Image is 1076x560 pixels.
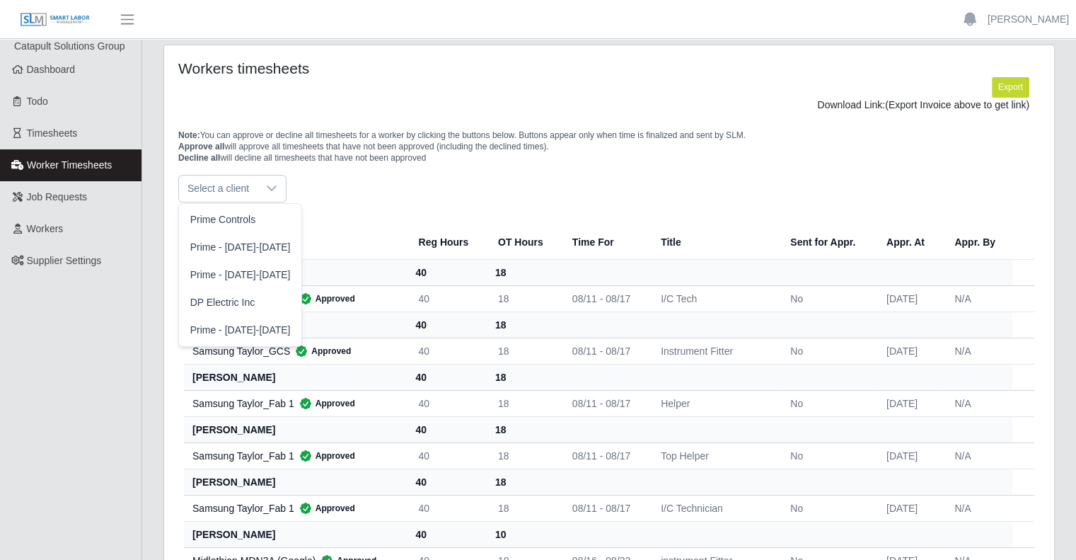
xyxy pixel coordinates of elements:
th: 18 [487,259,561,285]
th: Title [649,225,779,260]
th: 18 [487,416,561,442]
span: Supplier Settings [27,255,102,266]
span: Approved [294,501,355,515]
span: Select a client [179,176,258,202]
td: Instrument Fitter [649,338,779,364]
td: 08/11 - 08/17 [561,390,649,416]
th: 40 [407,312,486,338]
td: I/C Technician [649,495,779,521]
li: Prime Controls [182,207,299,233]
td: Top Helper [649,442,779,469]
td: N/A [943,285,1012,312]
span: Decline all [178,153,220,163]
div: Samsung Taylor_Fab 1 [192,449,395,463]
div: Samsung Taylor_Fab 1 [192,501,395,515]
td: No [779,390,875,416]
span: Worker Timesheets [27,159,112,171]
td: [DATE] [875,285,943,312]
th: Sent for Appr. [779,225,875,260]
td: N/A [943,495,1012,521]
div: Download Link: [189,98,1029,113]
span: Approved [294,292,355,306]
span: Todo [27,96,48,107]
td: 08/11 - 08/17 [561,442,649,469]
span: Dashboard [27,64,76,75]
span: Approved [294,449,355,463]
td: 40 [407,285,486,312]
span: (Export Invoice above to get link) [885,99,1029,110]
div: Samsung Taylor_Fab 1 [192,396,395,411]
th: Appr. By [943,225,1012,260]
span: Prime - [DATE]-[DATE] [190,240,291,255]
th: 40 [407,469,486,495]
td: 40 [407,495,486,521]
th: 10 [487,521,561,547]
span: Prime - [DATE]-[DATE] [190,268,291,282]
td: [DATE] [875,390,943,416]
span: Note: [178,130,200,140]
a: [PERSON_NAME] [988,12,1069,27]
td: 18 [487,285,561,312]
td: 08/11 - 08/17 [561,495,649,521]
span: Prime - [DATE]-[DATE] [190,323,291,338]
span: Approved [290,344,351,358]
th: [PERSON_NAME] [184,416,407,442]
td: N/A [943,338,1012,364]
td: 18 [487,495,561,521]
td: 40 [407,390,486,416]
li: DP Electric Inc [182,290,299,316]
span: DP Electric Inc [190,295,255,310]
th: Reg Hours [407,225,486,260]
span: Approved [294,396,355,411]
td: [DATE] [875,338,943,364]
img: SLM Logo [20,12,91,28]
td: 18 [487,338,561,364]
td: 08/11 - 08/17 [561,338,649,364]
th: 40 [407,416,486,442]
th: 40 [407,259,486,285]
th: OT Hours [487,225,561,260]
th: 40 [407,364,486,390]
th: 18 [487,469,561,495]
span: Prime Controls [190,212,256,227]
span: Timesheets [27,127,78,139]
li: Prime - Monday-Sunday [182,262,299,288]
th: [PERSON_NAME] [184,469,407,495]
td: 40 [407,442,486,469]
td: 18 [487,390,561,416]
th: 18 [487,312,561,338]
li: Prime - Saturday-Friday [182,317,299,343]
td: Helper [649,390,779,416]
td: No [779,285,875,312]
h4: Workers timesheets [178,59,525,77]
th: Time For [561,225,649,260]
td: [DATE] [875,442,943,469]
span: Job Requests [27,191,88,202]
td: N/A [943,442,1012,469]
td: No [779,442,875,469]
th: [PERSON_NAME] [184,364,407,390]
button: Export [992,77,1029,97]
td: No [779,495,875,521]
th: Appr. At [875,225,943,260]
td: No [779,338,875,364]
th: [PERSON_NAME] [184,521,407,547]
th: 40 [407,521,486,547]
span: Approve all [178,142,224,152]
li: Prime - Sunday-Saturday [182,234,299,261]
td: [DATE] [875,495,943,521]
div: Samsung Taylor_GCS [192,344,395,358]
td: N/A [943,390,1012,416]
p: You can approve or decline all timesheets for a worker by clicking the buttons below. Buttons app... [178,130,1040,164]
span: Workers [27,223,64,234]
span: Catapult Solutions Group [14,40,125,52]
td: 40 [407,338,486,364]
th: 18 [487,364,561,390]
td: 18 [487,442,561,469]
td: I/C Tech [649,285,779,312]
td: 08/11 - 08/17 [561,285,649,312]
